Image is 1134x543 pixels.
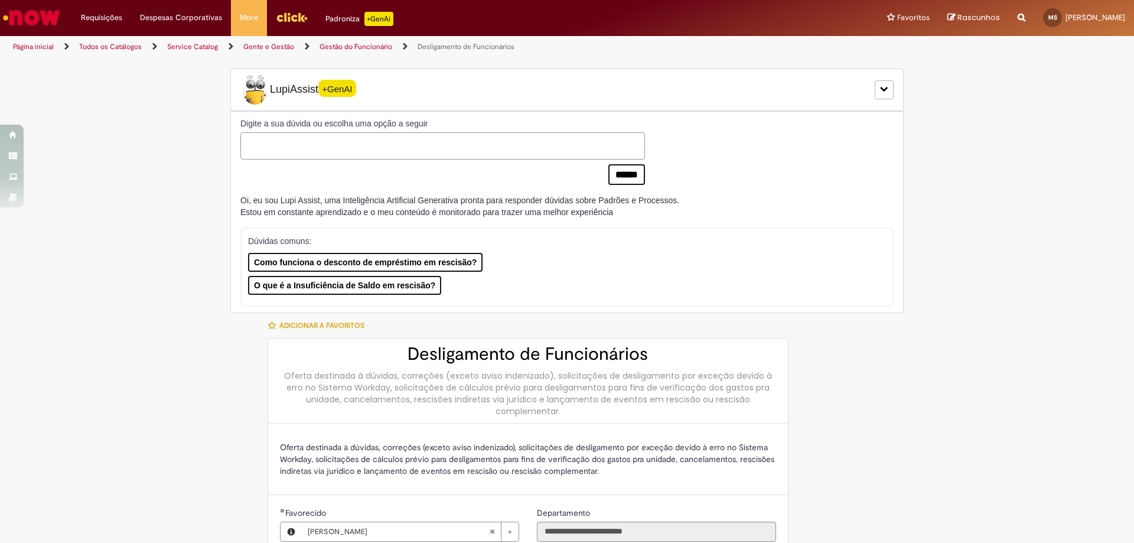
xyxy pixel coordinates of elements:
img: click_logo_yellow_360x200.png [276,8,308,26]
span: Requisições [81,12,122,24]
a: [PERSON_NAME]Limpar campo Favorecido [302,522,519,541]
span: Favoritos [897,12,930,24]
span: MS [1048,14,1057,21]
button: Favorecido, Visualizar este registro Maria Heloisa Dos Santos Silva [281,522,302,541]
label: Somente leitura - Departamento [537,507,592,519]
span: Despesas Corporativas [140,12,222,24]
h2: Desligamento de Funcionários [280,344,776,364]
button: Adicionar a Favoritos [268,313,371,338]
div: Oi, eu sou Lupi Assist, uma Inteligência Artificial Generativa pronta para responder dúvidas sobr... [240,194,679,218]
a: Rascunhos [947,12,1000,24]
div: Oferta destinada à dúvidas, correções (exceto aviso indenizado), solicitações de desligamento por... [280,370,776,417]
span: Obrigatório Preenchido [280,508,285,513]
button: Como funciona o desconto de empréstimo em rescisão? [248,253,483,272]
span: More [240,12,258,24]
button: O que é a Insuficiência de Saldo em rescisão? [248,276,441,295]
div: LupiLupiAssist+GenAI [230,69,904,111]
a: Todos os Catálogos [79,42,142,51]
p: Dúvidas comuns: [248,235,870,247]
a: Página inicial [13,42,54,51]
img: Lupi [240,75,270,105]
span: [PERSON_NAME] [1065,12,1125,22]
abbr: Limpar campo Favorecido [483,522,501,541]
span: Necessários - Favorecido [285,508,328,518]
input: Departamento [537,522,776,542]
span: Adicionar a Favoritos [279,321,364,330]
a: Desligamento de Funcionários [418,42,514,51]
a: Gestão do Funcionário [320,42,392,51]
span: Somente leitura - Departamento [537,508,592,518]
span: Oferta destinada à dúvidas, correções (exceto aviso indenizado), solicitações de desligamento por... [280,442,774,476]
span: LupiAssist [240,75,356,105]
span: [PERSON_NAME] [308,522,489,541]
a: Gente e Gestão [243,42,294,51]
a: Service Catalog [167,42,218,51]
label: Digite a sua dúvida ou escolha uma opção a seguir [240,118,645,129]
p: +GenAi [364,12,393,26]
span: +GenAI [318,80,356,97]
ul: Trilhas de página [9,36,747,58]
div: Padroniza [325,12,393,26]
img: ServiceNow [1,6,62,30]
span: Rascunhos [957,12,1000,23]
